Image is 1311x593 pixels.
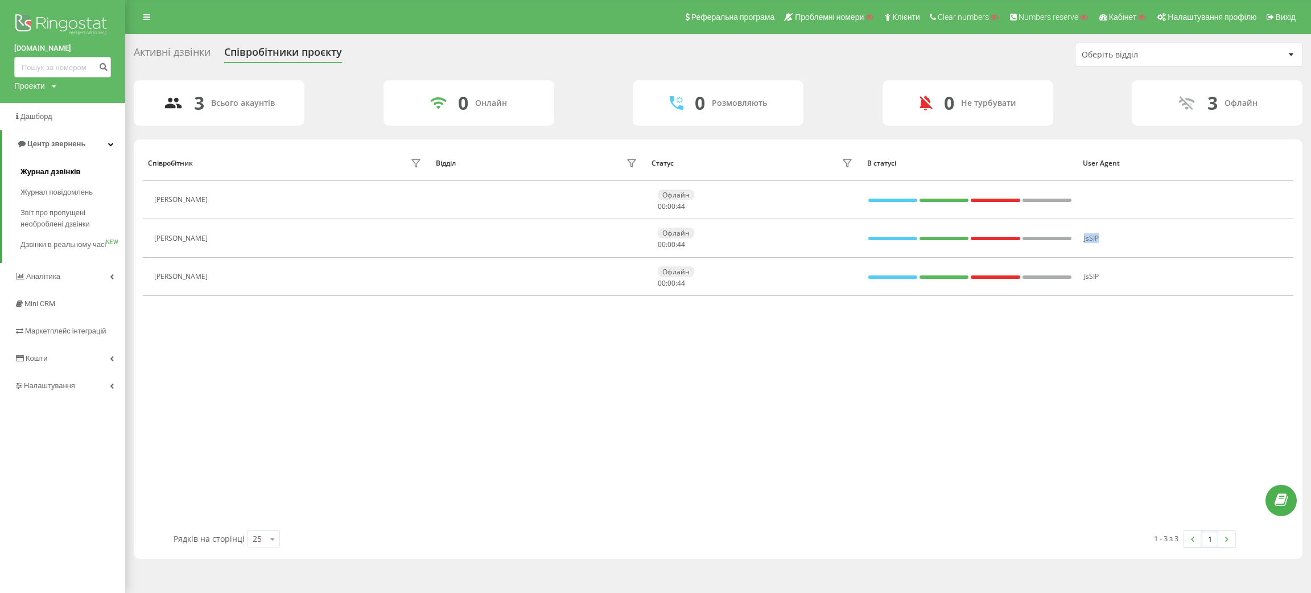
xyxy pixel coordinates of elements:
div: 3 [194,92,204,114]
a: Журнал повідомлень [20,182,125,203]
span: Дашборд [20,112,52,121]
div: Оберіть відділ [1082,50,1218,60]
div: Офлайн [658,228,694,238]
a: Журнал дзвінків [20,162,125,182]
span: Реферальна програма [691,13,775,22]
span: Маркетплейс інтеграцій [25,327,106,335]
span: Кабінет [1109,13,1137,22]
span: Налаштування профілю [1168,13,1256,22]
span: 44 [677,201,685,211]
span: JsSIP [1084,271,1099,281]
div: 0 [695,92,705,114]
span: Вихід [1276,13,1296,22]
div: : : [658,279,685,287]
span: JsSIP [1084,233,1099,243]
a: Дзвінки в реальному часіNEW [20,234,125,255]
div: Всього акаунтів [211,98,275,108]
div: Активні дзвінки [134,46,211,64]
span: Clear numbers [938,13,989,22]
span: 44 [677,240,685,249]
div: Не турбувати [961,98,1016,108]
div: 0 [944,92,954,114]
span: Центр звернень [27,139,85,148]
span: Звіт про пропущені необроблені дзвінки [20,207,119,230]
div: Співробітник [148,159,193,167]
span: Рядків на сторінці [174,533,245,544]
div: User Agent [1083,159,1288,167]
div: Розмовляють [712,98,767,108]
span: Кошти [26,354,47,363]
span: Клієнти [892,13,920,22]
span: Mini CRM [24,299,55,308]
span: Проблемні номери [795,13,864,22]
div: 3 [1207,92,1218,114]
div: Співробітники проєкту [224,46,342,64]
div: 0 [458,92,468,114]
div: : : [658,241,685,249]
div: [PERSON_NAME] [154,273,211,281]
span: 00 [658,278,666,288]
a: Центр звернень [2,130,125,158]
a: 1 [1201,531,1218,547]
a: [DOMAIN_NAME] [14,43,111,54]
span: Аналiтика [26,272,60,281]
span: Numbers reserve [1019,13,1078,22]
div: 1 - 3 з 3 [1154,533,1178,544]
input: Пошук за номером [14,57,111,77]
div: Офлайн [658,190,694,200]
span: Журнал дзвінків [20,166,81,178]
div: Офлайн [658,266,694,277]
span: 00 [667,240,675,249]
div: [PERSON_NAME] [154,234,211,242]
div: Офлайн [1225,98,1258,108]
div: [PERSON_NAME] [154,196,211,204]
span: 00 [667,201,675,211]
div: Проекти [14,80,45,92]
div: : : [658,203,685,211]
img: Ringostat logo [14,11,111,40]
span: Журнал повідомлень [20,187,93,198]
span: 00 [658,201,666,211]
a: Звіт про пропущені необроблені дзвінки [20,203,125,234]
div: Відділ [436,159,456,167]
div: Онлайн [475,98,507,108]
span: 00 [658,240,666,249]
span: Дзвінки в реальному часі [20,239,106,250]
div: 25 [253,533,262,545]
span: 44 [677,278,685,288]
span: 00 [667,278,675,288]
div: Статус [652,159,674,167]
span: Налаштування [24,381,75,390]
div: В статусі [867,159,1072,167]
